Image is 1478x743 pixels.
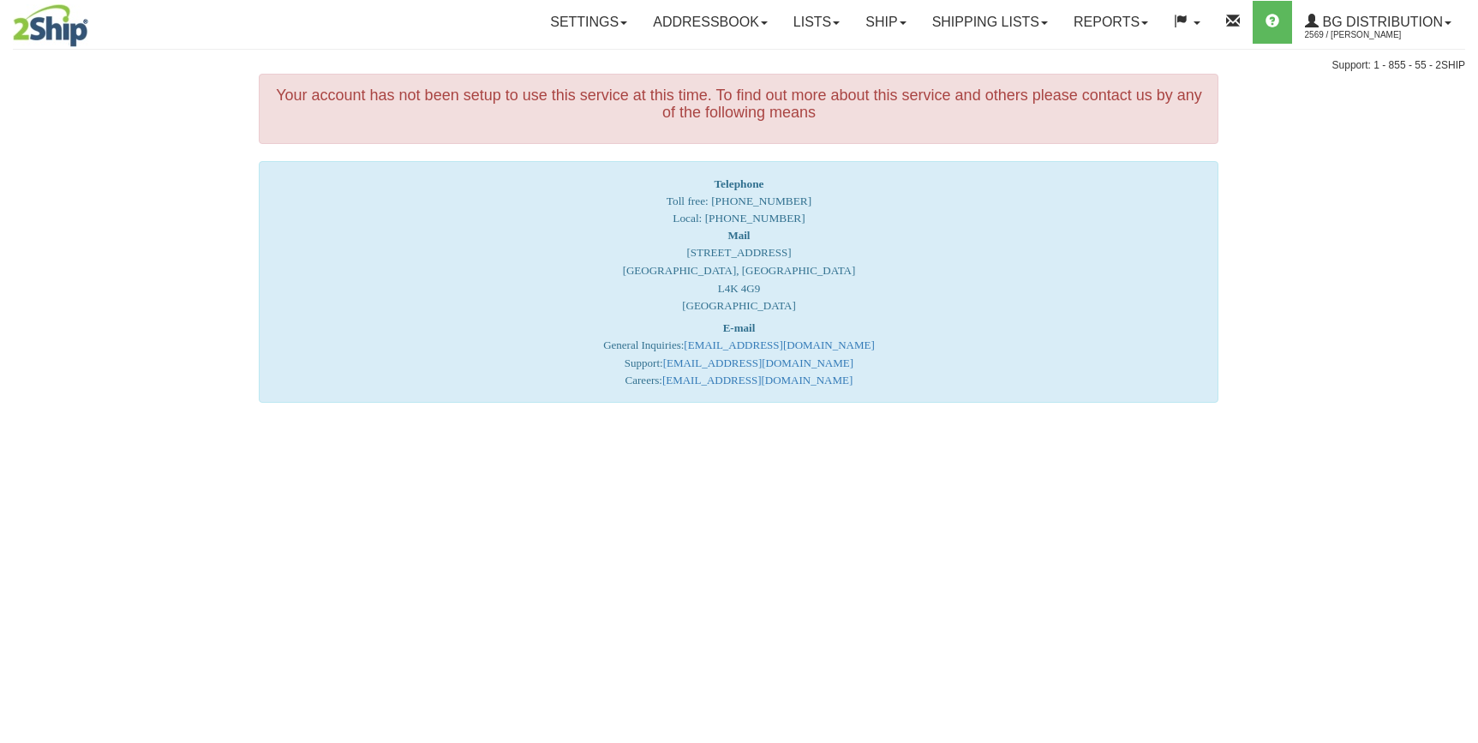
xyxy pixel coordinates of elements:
a: [EMAIL_ADDRESS][DOMAIN_NAME] [662,374,853,386]
a: Addressbook [640,1,781,44]
h4: Your account has not been setup to use this service at this time. To find out more about this ser... [272,87,1205,122]
span: 2569 / [PERSON_NAME] [1305,27,1433,44]
span: BG Distribution [1319,15,1443,29]
div: Support: 1 - 855 - 55 - 2SHIP [13,58,1465,73]
strong: E-mail [723,321,756,334]
a: Shipping lists [919,1,1061,44]
a: Ship [853,1,919,44]
a: [EMAIL_ADDRESS][DOMAIN_NAME] [663,357,853,369]
font: [STREET_ADDRESS] [GEOGRAPHIC_DATA], [GEOGRAPHIC_DATA] L4K 4G9 [GEOGRAPHIC_DATA] [623,229,856,312]
img: logo2569.jpg [13,4,88,47]
a: Settings [537,1,640,44]
iframe: chat widget [1439,284,1476,458]
strong: Telephone [714,177,763,190]
a: Reports [1061,1,1161,44]
a: [EMAIL_ADDRESS][DOMAIN_NAME] [684,339,874,351]
span: Toll free: [PHONE_NUMBER] Local: [PHONE_NUMBER] [667,177,811,225]
a: Lists [781,1,853,44]
strong: Mail [727,229,750,242]
a: BG Distribution 2569 / [PERSON_NAME] [1292,1,1464,44]
font: General Inquiries: Support: Careers: [603,321,875,387]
